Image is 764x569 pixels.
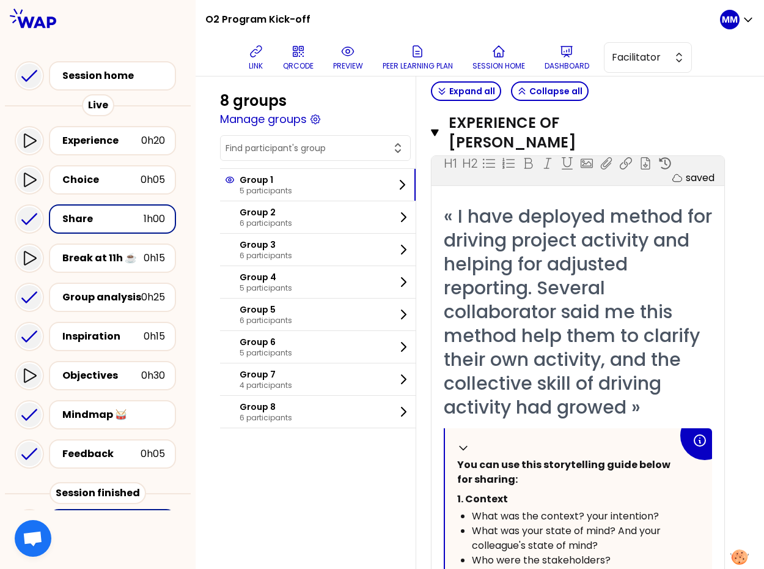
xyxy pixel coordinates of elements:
p: 5 participants [240,283,292,293]
p: Group 6 [240,336,292,348]
h3: EXPERIENCE OF [PERSON_NAME] [449,113,683,152]
p: 6 participants [240,316,292,325]
span: 1. Context [457,492,508,506]
div: 0h25 [141,290,165,305]
button: EXPERIENCE OF [PERSON_NAME] [431,113,725,152]
button: Expand all [431,81,501,101]
p: link [249,61,263,71]
p: Group 2 [240,206,292,218]
div: Choice [62,173,141,187]
div: 0h15 [144,251,165,266]
div: Inspiration [62,329,144,344]
p: H1 [444,155,457,172]
span: What was the context? your intention? [472,509,659,523]
p: 5 participants [240,186,292,196]
span: Facilitator [612,50,667,65]
button: Session home [468,39,530,76]
div: Mindmap 🥁 [62,407,165,422]
p: Group 5 [240,303,292,316]
div: Session home [62,69,170,83]
span: Who were the stakeholders? [472,553,611,567]
div: Session finished [50,482,146,504]
button: QRCODE [278,39,318,76]
p: 4 participants [240,381,292,390]
div: 0h30 [141,368,165,383]
button: Peer learning plan [378,39,458,76]
a: Ouvrir le chat [15,520,51,557]
p: Session home [472,61,525,71]
button: preview [328,39,368,76]
p: 6 participants [240,413,292,423]
button: Facilitator [604,42,692,73]
p: Peer learning plan [383,61,453,71]
button: Dashboard [540,39,594,76]
div: Share [62,212,144,226]
div: 0h15 [144,329,165,344]
div: 0h05 [141,173,165,187]
div: Experience [62,133,141,148]
div: Group analysis [62,290,141,305]
p: 6 participants [240,251,292,261]
button: link [244,39,268,76]
div: Live [82,94,114,116]
p: Dashboard [545,61,589,71]
p: Group 7 [240,368,292,381]
p: Group 3 [240,239,292,251]
div: Objectives [62,368,141,383]
p: MM [722,13,738,26]
div: Feedback [62,447,141,461]
p: Group 8 [240,401,292,413]
p: H2 [462,155,477,172]
button: Manage groups [220,111,307,128]
div: 8 groups [220,91,287,111]
p: Group 1 [240,174,292,186]
p: preview [333,61,363,71]
p: Group 4 [240,271,292,283]
span: You can use this storytelling guide below for sharing: [457,458,672,486]
button: Collapse all [511,81,589,101]
input: Find participant's group [226,142,391,154]
p: 6 participants [240,218,292,228]
p: saved [686,171,714,185]
div: Break at 11h ☕️ [62,251,144,266]
span: What was your state of mind? And your colleague's state of mind? [472,524,663,552]
p: QRCODE [283,61,314,71]
div: 0h20 [141,133,165,148]
span: « I have deployed method for driving project activity and helping for adjusted reporting. Several... [444,203,717,420]
p: 5 participants [240,348,292,358]
div: 0h05 [141,447,165,461]
div: 1h00 [144,212,165,226]
button: MM [720,10,754,29]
